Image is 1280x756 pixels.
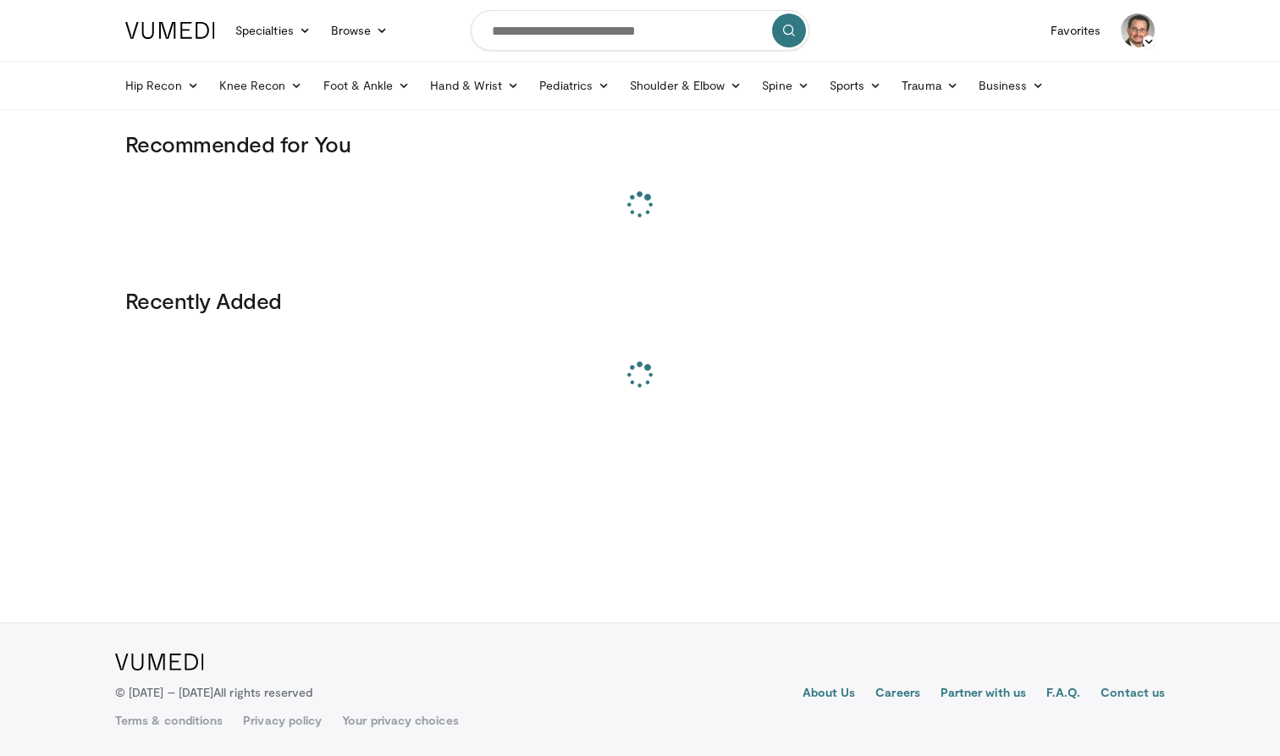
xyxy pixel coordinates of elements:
[471,10,809,51] input: Search topics, interventions
[321,14,399,47] a: Browse
[420,69,529,102] a: Hand & Wrist
[115,684,313,701] p: © [DATE] – [DATE]
[891,69,968,102] a: Trauma
[225,14,321,47] a: Specialties
[115,69,209,102] a: Hip Recon
[313,69,421,102] a: Foot & Ankle
[115,712,223,729] a: Terms & conditions
[213,685,312,699] span: All rights reserved
[968,69,1055,102] a: Business
[941,684,1026,704] a: Partner with us
[529,69,620,102] a: Pediatrics
[243,712,322,729] a: Privacy policy
[1046,684,1080,704] a: F.A.Q.
[819,69,892,102] a: Sports
[875,684,920,704] a: Careers
[803,684,856,704] a: About Us
[125,22,215,39] img: VuMedi Logo
[209,69,313,102] a: Knee Recon
[1101,684,1165,704] a: Contact us
[125,130,1155,157] h3: Recommended for You
[115,654,204,670] img: VuMedi Logo
[1040,14,1111,47] a: Favorites
[342,712,458,729] a: Your privacy choices
[752,69,819,102] a: Spine
[1121,14,1155,47] img: Avatar
[125,287,1155,314] h3: Recently Added
[620,69,752,102] a: Shoulder & Elbow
